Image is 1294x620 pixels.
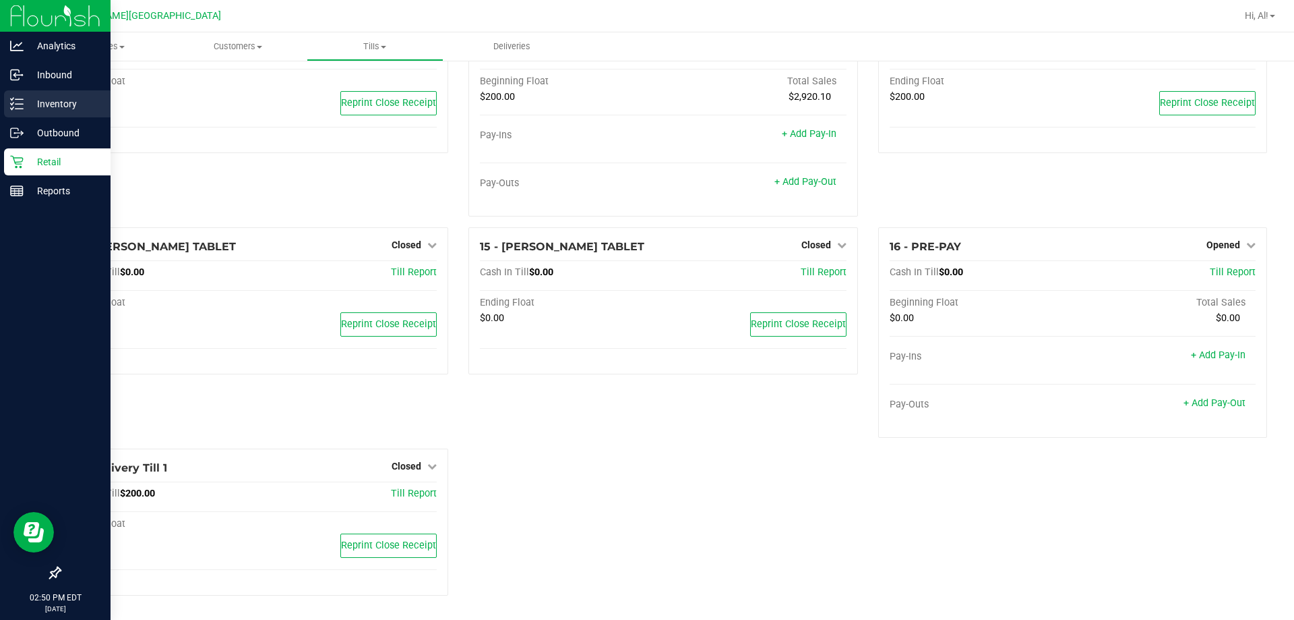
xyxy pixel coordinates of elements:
inline-svg: Inventory [10,97,24,111]
span: $0.00 [529,266,553,278]
span: Customers [170,40,305,53]
span: [PERSON_NAME][GEOGRAPHIC_DATA] [55,10,221,22]
span: Cash In Till [480,266,529,278]
span: $0.00 [480,312,504,324]
a: Till Report [801,266,846,278]
span: Reprint Close Receipt [341,318,436,330]
div: Ending Float [71,297,254,309]
span: Deliveries [475,40,549,53]
span: 14 - [PERSON_NAME] TABLET [71,240,236,253]
iframe: Resource center [13,512,54,553]
inline-svg: Inbound [10,68,24,82]
div: Total Sales [1072,297,1256,309]
a: Till Report [391,488,437,499]
span: $0.00 [890,312,914,324]
span: Opened [1206,239,1240,250]
div: Pay-Outs [890,399,1073,411]
p: Analytics [24,38,104,54]
a: Customers [169,32,306,61]
div: Pay-Ins [480,130,663,142]
p: Outbound [24,125,104,141]
span: $0.00 [939,266,963,278]
div: Beginning Float [480,76,663,88]
span: $200.00 [890,91,925,103]
span: Closed [392,239,421,250]
a: + Add Pay-In [782,128,836,140]
div: Ending Float [71,76,254,88]
a: + Add Pay-Out [1183,397,1245,409]
span: $2,920.10 [789,91,831,103]
div: Ending Float [480,297,663,309]
span: Tills [307,40,443,53]
span: 17 - Delivery Till 1 [71,461,167,474]
div: Pay-Ins [890,351,1073,363]
div: Ending Float [890,76,1073,88]
a: Till Report [1210,266,1256,278]
div: Total Sales [663,76,846,88]
span: $0.00 [120,266,144,278]
inline-svg: Outbound [10,126,24,140]
inline-svg: Analytics [10,39,24,53]
span: $200.00 [120,488,155,499]
div: Pay-Outs [480,177,663,190]
p: Inventory [24,96,104,112]
inline-svg: Reports [10,184,24,198]
span: Reprint Close Receipt [751,318,846,330]
button: Reprint Close Receipt [340,534,437,558]
p: 02:50 PM EDT [6,592,104,604]
span: Reprint Close Receipt [341,97,436,109]
span: Closed [392,461,421,472]
button: Reprint Close Receipt [340,312,437,337]
span: Hi, Al! [1245,10,1268,21]
span: Reprint Close Receipt [341,540,436,551]
p: Reports [24,183,104,199]
a: + Add Pay-In [1191,349,1245,361]
p: [DATE] [6,604,104,614]
span: $0.00 [1216,312,1240,324]
span: Closed [801,239,831,250]
span: $200.00 [480,91,515,103]
a: Tills [307,32,443,61]
span: 16 - PRE-PAY [890,240,961,253]
span: Cash In Till [890,266,939,278]
button: Reprint Close Receipt [750,312,846,337]
span: Reprint Close Receipt [1160,97,1255,109]
a: + Add Pay-Out [774,176,836,188]
span: 15 - [PERSON_NAME] TABLET [480,240,644,253]
p: Retail [24,154,104,170]
button: Reprint Close Receipt [340,91,437,115]
a: Till Report [391,266,437,278]
p: Inbound [24,67,104,83]
button: Reprint Close Receipt [1159,91,1256,115]
div: Beginning Float [890,297,1073,309]
div: Ending Float [71,518,254,530]
a: Deliveries [443,32,580,61]
inline-svg: Retail [10,155,24,169]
